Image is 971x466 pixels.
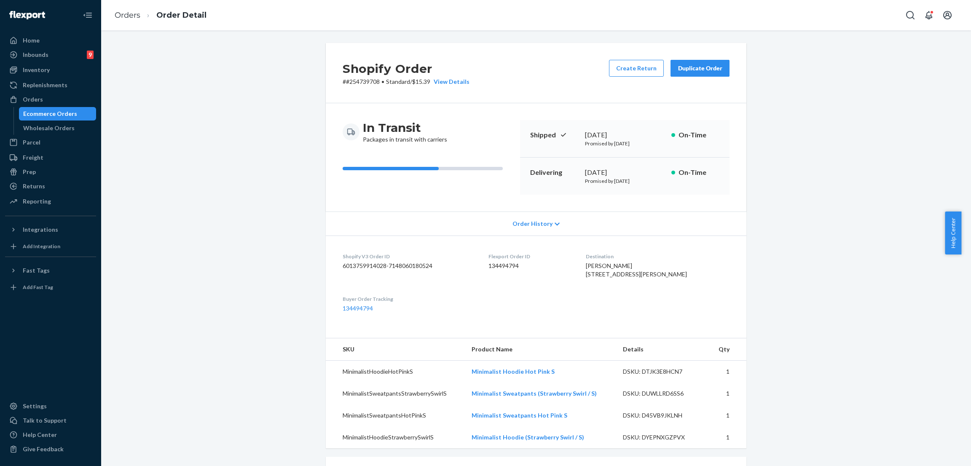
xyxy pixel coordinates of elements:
[939,7,956,24] button: Open account menu
[679,168,719,177] p: On-Time
[5,48,96,62] a: Inbounds9
[5,34,96,47] a: Home
[5,179,96,193] a: Returns
[23,95,43,104] div: Orders
[326,361,465,383] td: MinimalistHoodieHotPinkS
[623,389,702,398] div: DSKU: DUWLLRD6SS6
[472,412,567,419] a: Minimalist Sweatpants Hot Pink S
[23,197,51,206] div: Reporting
[23,243,60,250] div: Add Integration
[709,426,746,448] td: 1
[23,431,57,439] div: Help Center
[23,445,64,453] div: Give Feedback
[5,223,96,236] button: Integrations
[709,404,746,426] td: 1
[609,60,664,77] button: Create Return
[616,338,709,361] th: Details
[23,153,43,162] div: Freight
[326,383,465,404] td: MinimalistSweatpantsStrawberrySwirlS
[19,121,97,135] a: Wholesale Orders
[363,120,447,135] h3: In Transit
[5,165,96,179] a: Prep
[23,416,67,425] div: Talk to Support
[23,225,58,234] div: Integrations
[5,151,96,164] a: Freight
[465,338,616,361] th: Product Name
[23,284,53,291] div: Add Fast Tag
[488,262,573,270] dd: 134494794
[363,120,447,144] div: Packages in transit with carriers
[87,51,94,59] div: 9
[23,402,47,410] div: Settings
[5,442,96,456] button: Give Feedback
[23,51,48,59] div: Inbounds
[678,64,722,72] div: Duplicate Order
[79,7,96,24] button: Close Navigation
[472,368,555,375] a: Minimalist Hoodie Hot Pink S
[5,136,96,149] a: Parcel
[326,426,465,448] td: MinimalistHoodieStrawberrySwirlS
[343,78,469,86] p: # #254739708 / $15.39
[585,130,665,140] div: [DATE]
[512,220,553,228] span: Order History
[23,266,50,275] div: Fast Tags
[623,367,702,376] div: DSKU: DTJK3E8HCN7
[709,361,746,383] td: 1
[23,36,40,45] div: Home
[5,281,96,294] a: Add Fast Tag
[5,240,96,253] a: Add Integration
[679,130,719,140] p: On-Time
[343,253,475,260] dt: Shopify V3 Order ID
[623,411,702,420] div: DSKU: D45VB9JKLNH
[23,110,77,118] div: Ecommerce Orders
[585,177,665,185] p: Promised by [DATE]
[381,78,384,85] span: •
[343,60,469,78] h2: Shopify Order
[430,78,469,86] button: View Details
[23,138,40,147] div: Parcel
[343,305,373,312] a: 134494794
[472,434,584,441] a: Minimalist Hoodie (Strawberry Swirl / S)
[386,78,410,85] span: Standard
[586,262,687,278] span: [PERSON_NAME] [STREET_ADDRESS][PERSON_NAME]
[488,253,573,260] dt: Flexport Order ID
[530,168,578,177] p: Delivering
[5,399,96,413] a: Settings
[623,433,702,442] div: DSKU: DYEPNXGZPVX
[585,140,665,147] p: Promised by [DATE]
[5,414,96,427] a: Talk to Support
[5,78,96,92] a: Replenishments
[343,295,475,303] dt: Buyer Order Tracking
[343,262,475,270] dd: 6013759914028-7148060180524
[23,182,45,190] div: Returns
[5,264,96,277] button: Fast Tags
[472,390,597,397] a: Minimalist Sweatpants (Strawberry Swirl / S)
[709,383,746,404] td: 1
[671,60,730,77] button: Duplicate Order
[115,11,140,20] a: Orders
[585,168,665,177] div: [DATE]
[23,168,36,176] div: Prep
[5,195,96,208] a: Reporting
[5,63,96,77] a: Inventory
[23,124,75,132] div: Wholesale Orders
[945,212,961,254] button: Help Center
[19,107,97,121] a: Ecommerce Orders
[902,7,919,24] button: Open Search Box
[5,93,96,106] a: Orders
[326,338,465,361] th: SKU
[23,66,50,74] div: Inventory
[23,81,67,89] div: Replenishments
[108,3,213,28] ol: breadcrumbs
[920,7,937,24] button: Open notifications
[326,404,465,426] td: MinimalistSweatpantsHotPinkS
[5,428,96,442] a: Help Center
[156,11,207,20] a: Order Detail
[586,253,730,260] dt: Destination
[530,130,578,140] p: Shipped
[709,338,746,361] th: Qty
[9,11,45,19] img: Flexport logo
